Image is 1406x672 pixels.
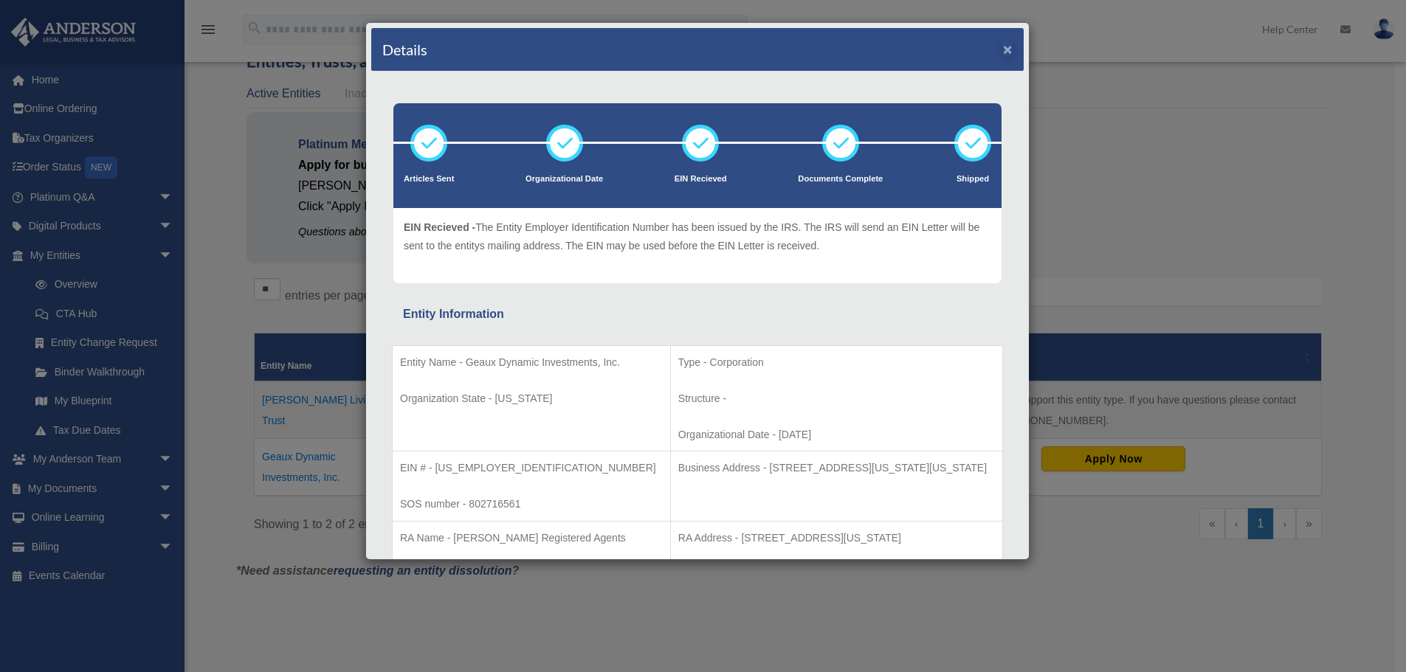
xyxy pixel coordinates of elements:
[678,353,995,372] p: Type - Corporation
[678,389,995,408] p: Structure -
[404,172,454,187] p: Articles Sent
[400,529,663,547] p: RA Name - [PERSON_NAME] Registered Agents
[400,495,663,513] p: SOS number - 802716561
[403,304,992,325] div: Entity Information
[404,221,475,233] span: EIN Recieved -
[400,459,663,477] p: EIN # - [US_EMPLOYER_IDENTIFICATION_NUMBER]
[382,39,427,60] h4: Details
[678,459,995,477] p: Business Address - [STREET_ADDRESS][US_STATE][US_STATE]
[954,172,991,187] p: Shipped
[1003,41,1013,57] button: ×
[678,426,995,444] p: Organizational Date - [DATE]
[798,172,883,187] p: Documents Complete
[400,353,663,372] p: Entity Name - Geaux Dynamic Investments, Inc.
[404,218,991,254] p: The Entity Employer Identification Number has been issued by the IRS. The IRS will send an EIN Le...
[525,172,603,187] p: Organizational Date
[678,529,995,547] p: RA Address - [STREET_ADDRESS][US_STATE]
[675,172,727,187] p: EIN Recieved
[400,389,663,408] p: Organization State - [US_STATE]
